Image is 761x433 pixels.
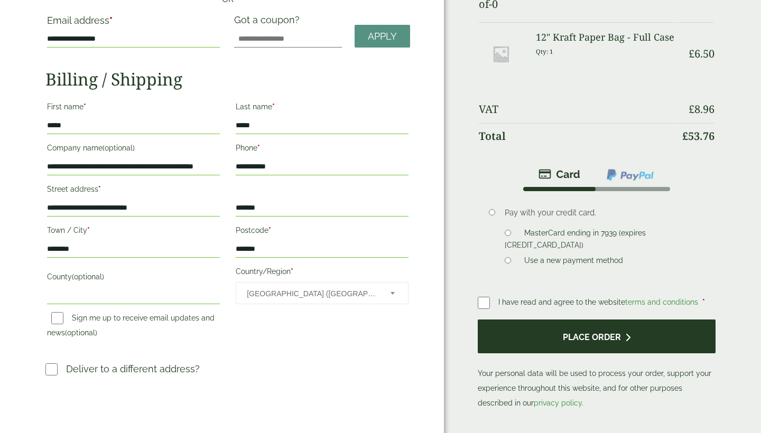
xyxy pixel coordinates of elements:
abbr: required [87,226,90,234]
abbr: required [702,298,705,306]
p: Pay with your credit card. [505,207,699,219]
span: Country/Region [236,282,409,304]
abbr: required [109,15,113,26]
span: I have read and agree to the website [498,298,700,306]
abbr: required [257,144,260,152]
img: stripe.png [539,168,580,181]
label: MasterCard ending in 7939 (expires [CREDIT_CARD_DATA]) [505,229,646,252]
a: privacy policy [534,399,582,407]
abbr: required [268,226,271,234]
span: (optional) [103,144,135,152]
span: £ [682,129,688,143]
span: (optional) [65,328,97,337]
label: County [47,269,220,287]
label: Last name [236,99,409,117]
abbr: required [98,185,101,193]
label: Street address [47,182,220,200]
label: Email address [47,16,220,31]
label: Town / City [47,223,220,241]
label: Country/Region [236,264,409,282]
a: terms and conditions [625,298,698,306]
span: United Kingdom (UK) [247,283,376,305]
label: Postcode [236,223,409,241]
small: Qty: 1 [536,48,553,55]
a: Apply [355,25,410,48]
label: First name [47,99,220,117]
h3: 12" Kraft Paper Bag - Full Case [536,32,675,43]
label: Got a coupon? [234,14,304,31]
th: VAT [479,97,675,122]
p: Deliver to a different address? [66,362,200,376]
img: ppcp-gateway.png [606,168,655,182]
label: Phone [236,140,409,158]
label: Use a new payment method [520,256,627,268]
bdi: 53.76 [682,129,714,143]
input: Sign me up to receive email updates and news(optional) [51,312,63,324]
span: £ [689,46,694,61]
span: Apply [368,31,397,42]
h2: Billing / Shipping [45,69,410,89]
span: £ [689,102,694,116]
th: Total [479,123,675,149]
label: Company name [47,140,220,158]
abbr: required [291,267,293,276]
span: (optional) [72,272,104,281]
abbr: required [272,102,275,111]
button: Place order [478,319,716,354]
p: Your personal data will be used to process your order, support your experience throughout this we... [478,319,716,411]
bdi: 6.50 [689,46,714,61]
img: Placeholder [479,32,523,76]
bdi: 8.96 [689,102,714,116]
abbr: required [83,102,86,111]
label: Sign me up to receive email updates and news [47,314,215,340]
